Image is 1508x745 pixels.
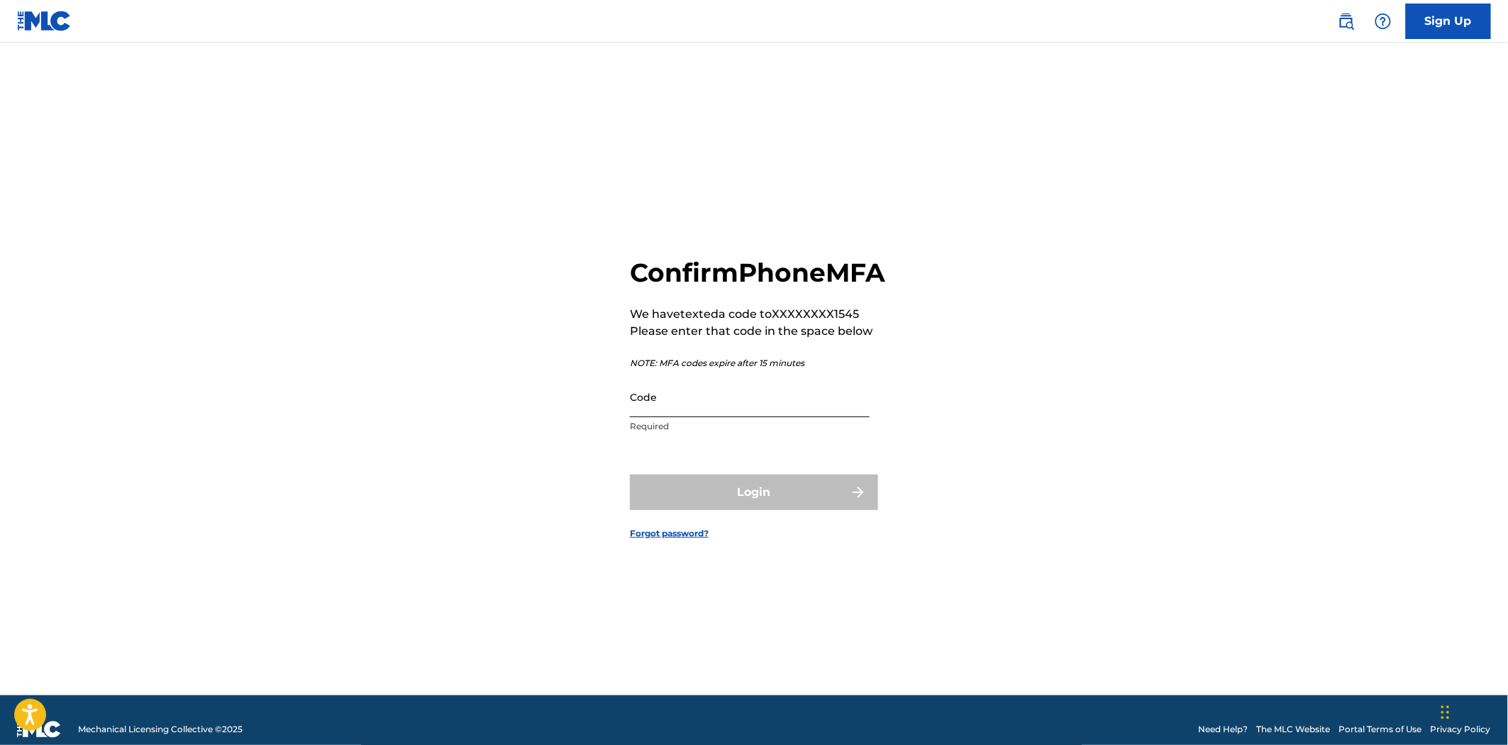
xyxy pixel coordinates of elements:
[78,723,243,736] span: Mechanical Licensing Collective © 2025
[1406,4,1491,39] a: Sign Up
[1431,723,1491,736] a: Privacy Policy
[1369,7,1397,35] div: Help
[17,11,72,31] img: MLC Logo
[1437,677,1508,745] iframe: Chat Widget
[630,527,709,540] a: Forgot password?
[630,323,885,340] p: Please enter that code in the space below
[630,420,870,433] p: Required
[1375,13,1392,30] img: help
[1441,691,1450,734] div: Drag
[1257,723,1331,736] a: The MLC Website
[17,721,61,738] img: logo
[630,306,885,323] p: We have texted a code to XXXXXXXX1545
[1338,13,1355,30] img: search
[1199,723,1248,736] a: Need Help?
[630,257,885,289] h2: Confirm Phone MFA
[630,357,885,370] p: NOTE: MFA codes expire after 15 minutes
[1332,7,1360,35] a: Public Search
[1339,723,1422,736] a: Portal Terms of Use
